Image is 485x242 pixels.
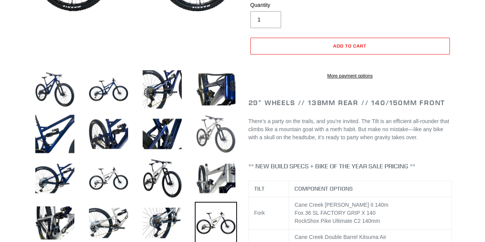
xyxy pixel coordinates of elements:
[195,68,237,110] img: Load image into Gallery viewer, TILT - Complete Bike
[34,157,76,199] img: Load image into Gallery viewer, TILT - Complete Bike
[87,157,130,199] img: Load image into Gallery viewer, TILT - Complete Bike
[248,117,452,142] p: There’s a party on the trails, and you’re invited. The Tilt is an efficient all-rounder that clim...
[248,197,289,229] td: Fork
[248,99,452,107] h2: 29" Wheels // 138mm Rear // 140/150mm Front
[289,181,451,197] th: COMPONENT OPTIONS
[250,38,450,54] button: Add to cart
[87,113,130,155] img: Load image into Gallery viewer, TILT - Complete Bike
[333,43,367,49] span: Add to cart
[87,68,130,110] img: Load image into Gallery viewer, TILT - Complete Bike
[34,113,76,155] img: Load image into Gallery viewer, TILT - Complete Bike
[195,157,237,199] img: Load image into Gallery viewer, TILT - Complete Bike
[34,68,76,110] img: Load image into Gallery viewer, TILT - Complete Bike
[289,197,451,229] td: Cane Creek [PERSON_NAME] II 140m Fox 36 SL FACTORY GRIP X 140 RockShox Pike Ultimate C2 140mm
[250,72,450,79] a: More payment options
[248,181,289,197] th: TILT
[141,113,183,155] img: Load image into Gallery viewer, TILT - Complete Bike
[141,68,183,110] img: Load image into Gallery viewer, TILT - Complete Bike
[195,113,237,155] img: Load image into Gallery viewer, TILT - Complete Bike
[248,163,452,170] h4: ** NEW BUILD SPECS + BIKE OF THE YEAR SALE PRICING **
[141,157,183,199] img: Load image into Gallery viewer, TILT - Complete Bike
[250,1,348,9] label: Quantity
